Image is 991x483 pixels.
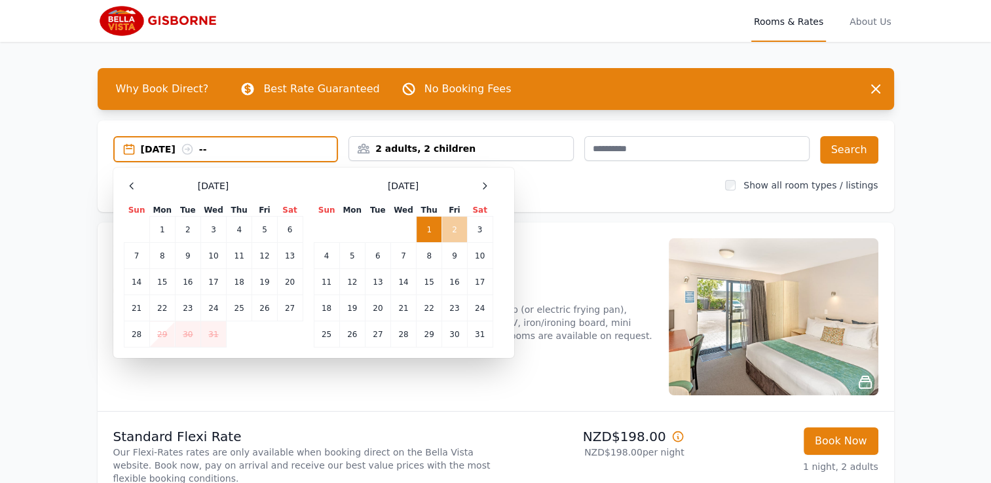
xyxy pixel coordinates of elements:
[417,204,442,217] th: Thu
[149,217,175,243] td: 1
[198,179,229,192] span: [DATE]
[252,204,277,217] th: Fri
[200,269,226,295] td: 17
[175,269,200,295] td: 16
[200,295,226,321] td: 24
[390,269,416,295] td: 14
[277,269,303,295] td: 20
[227,217,252,243] td: 4
[124,204,149,217] th: Sun
[314,295,339,321] td: 18
[200,321,226,348] td: 31
[200,204,226,217] th: Wed
[424,81,512,97] p: No Booking Fees
[149,243,175,269] td: 8
[175,243,200,269] td: 9
[467,321,493,348] td: 31
[227,295,252,321] td: 25
[390,321,416,348] td: 28
[175,321,200,348] td: 30
[149,321,175,348] td: 29
[442,243,467,269] td: 9
[339,243,365,269] td: 5
[314,243,339,269] td: 4
[314,204,339,217] th: Sun
[467,204,493,217] th: Sat
[124,243,149,269] td: 7
[277,295,303,321] td: 27
[365,321,390,348] td: 27
[227,243,252,269] td: 11
[365,269,390,295] td: 13
[263,81,379,97] p: Best Rate Guaranteed
[124,295,149,321] td: 21
[442,295,467,321] td: 23
[390,243,416,269] td: 7
[141,143,337,156] div: [DATE] --
[467,217,493,243] td: 3
[695,460,878,473] p: 1 night, 2 adults
[417,217,442,243] td: 1
[227,204,252,217] th: Thu
[417,243,442,269] td: 8
[467,243,493,269] td: 10
[200,217,226,243] td: 3
[314,321,339,348] td: 25
[442,269,467,295] td: 16
[252,217,277,243] td: 5
[417,295,442,321] td: 22
[804,427,878,455] button: Book Now
[175,204,200,217] th: Tue
[314,269,339,295] td: 11
[390,295,416,321] td: 21
[442,217,467,243] td: 2
[124,269,149,295] td: 14
[339,269,365,295] td: 12
[339,321,365,348] td: 26
[390,204,416,217] th: Wed
[252,243,277,269] td: 12
[820,136,878,164] button: Search
[149,295,175,321] td: 22
[105,76,219,102] span: Why Book Direct?
[200,243,226,269] td: 10
[417,321,442,348] td: 29
[349,142,573,155] div: 2 adults, 2 children
[252,269,277,295] td: 19
[743,180,878,190] label: Show all room types / listings
[98,5,224,37] img: Bella Vista Gisborne
[339,295,365,321] td: 19
[113,427,491,446] p: Standard Flexi Rate
[365,295,390,321] td: 20
[277,204,303,217] th: Sat
[339,204,365,217] th: Mon
[442,321,467,348] td: 30
[149,269,175,295] td: 15
[277,243,303,269] td: 13
[501,427,684,446] p: NZD$198.00
[442,204,467,217] th: Fri
[175,295,200,321] td: 23
[365,243,390,269] td: 6
[252,295,277,321] td: 26
[124,321,149,348] td: 28
[467,269,493,295] td: 17
[417,269,442,295] td: 15
[149,204,175,217] th: Mon
[388,179,419,192] span: [DATE]
[175,217,200,243] td: 2
[467,295,493,321] td: 24
[365,204,390,217] th: Tue
[227,269,252,295] td: 18
[501,446,684,459] p: NZD$198.00 per night
[277,217,303,243] td: 6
